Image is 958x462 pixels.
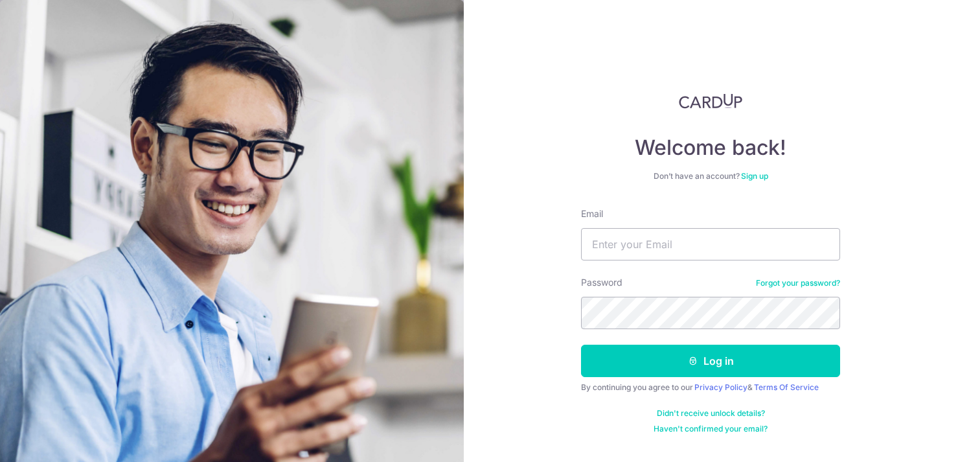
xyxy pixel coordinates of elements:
[581,171,840,181] div: Don’t have an account?
[581,345,840,377] button: Log in
[581,228,840,260] input: Enter your Email
[581,207,603,220] label: Email
[657,408,765,419] a: Didn't receive unlock details?
[654,424,768,434] a: Haven't confirmed your email?
[679,93,742,109] img: CardUp Logo
[756,278,840,288] a: Forgot your password?
[694,382,747,392] a: Privacy Policy
[581,135,840,161] h4: Welcome back!
[581,276,622,289] label: Password
[581,382,840,393] div: By continuing you agree to our &
[754,382,819,392] a: Terms Of Service
[741,171,768,181] a: Sign up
